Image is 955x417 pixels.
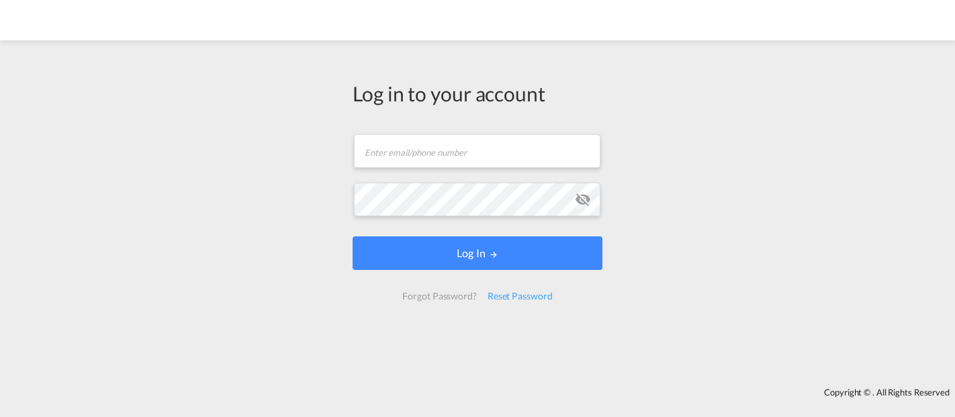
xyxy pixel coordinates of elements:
[575,191,591,207] md-icon: icon-eye-off
[353,236,602,270] button: LOGIN
[353,79,602,107] div: Log in to your account
[397,284,482,308] div: Forgot Password?
[354,134,600,168] input: Enter email/phone number
[482,284,558,308] div: Reset Password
